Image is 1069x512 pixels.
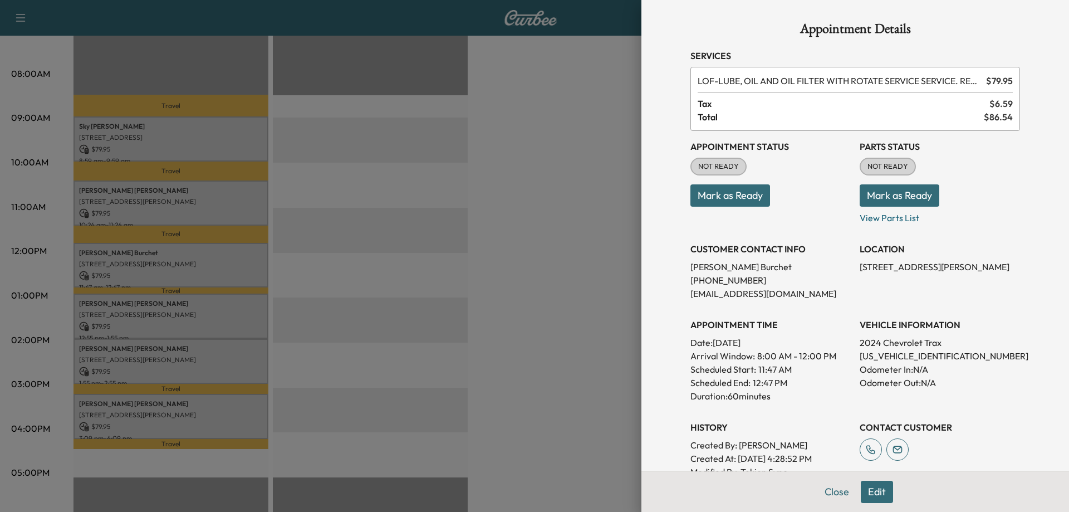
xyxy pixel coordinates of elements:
h3: CONTACT CUSTOMER [860,421,1020,434]
p: [STREET_ADDRESS][PERSON_NAME] [860,260,1020,274]
p: Odometer In: N/A [860,363,1020,376]
span: NOT READY [692,161,746,172]
h3: APPOINTMENT TIME [690,318,851,331]
p: View Parts List [860,207,1020,225]
p: Duration: 60 minutes [690,389,851,403]
span: $ 79.95 [986,74,1013,87]
p: Odometer Out: N/A [860,376,1020,389]
p: Scheduled End: [690,376,751,389]
button: Edit [861,481,893,503]
button: Mark as Ready [690,184,770,207]
span: NOT READY [861,161,915,172]
p: Modified By : Tekion Sync [690,465,851,479]
p: 11:47 AM [758,363,792,376]
p: [EMAIL_ADDRESS][DOMAIN_NAME] [690,287,851,300]
p: Arrival Window: [690,349,851,363]
h3: History [690,421,851,434]
p: 12:47 PM [753,376,787,389]
h3: Parts Status [860,140,1020,153]
p: 2024 Chevrolet Trax [860,336,1020,349]
p: [PERSON_NAME] Burchet [690,260,851,274]
span: Tax [698,97,989,110]
h3: Services [690,49,1020,62]
p: Created By : [PERSON_NAME] [690,438,851,452]
p: [US_VEHICLE_IDENTIFICATION_NUMBER] [860,349,1020,363]
span: $ 6.59 [989,97,1013,110]
span: $ 86.54 [984,110,1013,124]
p: Created At : [DATE] 4:28:52 PM [690,452,851,465]
h3: Appointment Status [690,140,851,153]
span: 8:00 AM - 12:00 PM [757,349,836,363]
h3: LOCATION [860,242,1020,256]
h3: VEHICLE INFORMATION [860,318,1020,331]
span: Total [698,110,984,124]
h1: Appointment Details [690,22,1020,40]
span: LUBE, OIL AND OIL FILTER WITH ROTATE SERVICE SERVICE. RESET OIL LIFE MONITOR. HAZARDOUS WASTE FEE... [698,74,982,87]
p: Scheduled Start: [690,363,756,376]
button: Mark as Ready [860,184,939,207]
p: Date: [DATE] [690,336,851,349]
h3: CUSTOMER CONTACT INFO [690,242,851,256]
button: Close [817,481,856,503]
p: [PHONE_NUMBER] [690,274,851,287]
